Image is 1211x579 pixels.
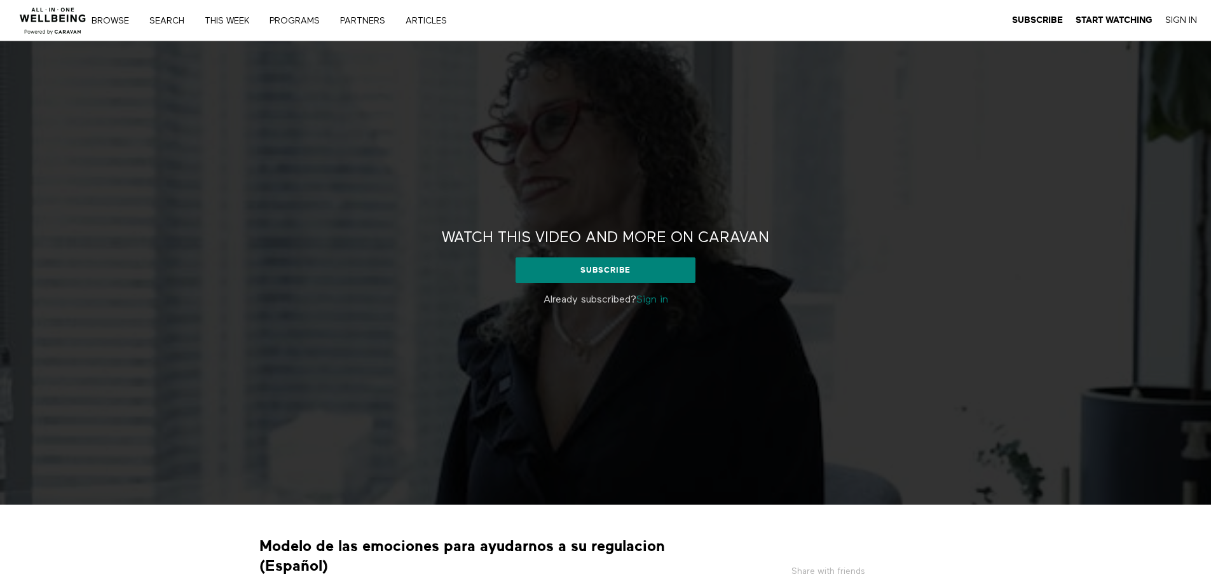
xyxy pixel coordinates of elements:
[636,295,668,305] a: Sign in
[100,14,473,27] nav: Primary
[145,17,198,25] a: Search
[442,228,769,248] h2: Watch this video and more on CARAVAN
[418,292,793,308] p: Already subscribed?
[200,17,263,25] a: THIS WEEK
[259,536,685,576] strong: Modelo de las emociones para ayudarnos a su regulacion (Español)
[87,17,142,25] a: Browse
[1076,15,1153,25] strong: Start Watching
[516,257,695,283] a: Subscribe
[1076,15,1153,26] a: Start Watching
[1012,15,1063,25] strong: Subscribe
[1012,15,1063,26] a: Subscribe
[265,17,333,25] a: PROGRAMS
[401,17,460,25] a: ARTICLES
[1165,15,1197,26] a: Sign In
[336,17,399,25] a: PARTNERS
